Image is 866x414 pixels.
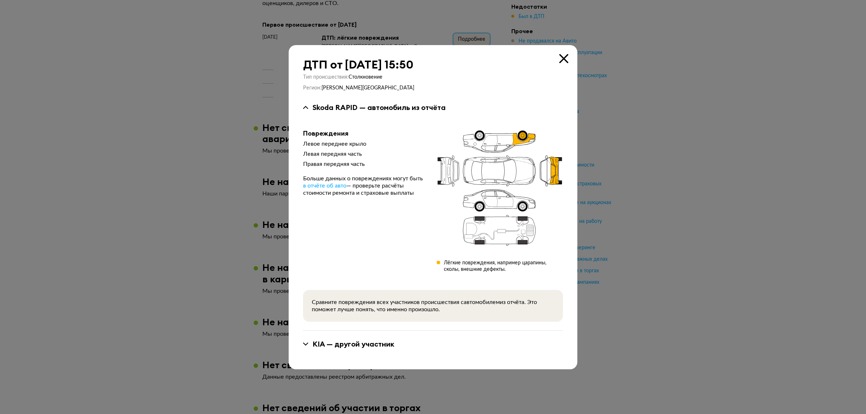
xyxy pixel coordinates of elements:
div: ДТП от [DATE] 15:50 [303,58,563,71]
div: Сравните повреждения всех участников происшествия с автомобилем из отчёта. Это поможет лучше поня... [312,299,554,313]
span: [PERSON_NAME][GEOGRAPHIC_DATA] [322,85,414,91]
div: Повреждения [303,129,425,137]
span: в отчёте об авто [303,183,346,189]
div: KIA — другой участник [312,339,394,349]
div: Больше данных о повреждениях могут быть — проверьте расчёты стоимости ремонта и страховые выплаты [303,175,425,197]
div: Skoda RAPID — автомобиль из отчёта [312,103,446,112]
div: Регион : [303,85,563,91]
div: Тип происшествия : [303,74,563,80]
div: Лёгкие повреждения, например царапины, сколы, внешние дефекты. [444,260,563,273]
div: Левая передняя часть [303,150,425,158]
div: Правая передняя часть [303,160,425,168]
div: Левое переднее крыло [303,140,425,147]
a: в отчёте об авто [303,182,346,189]
span: Столкновение [349,75,382,80]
